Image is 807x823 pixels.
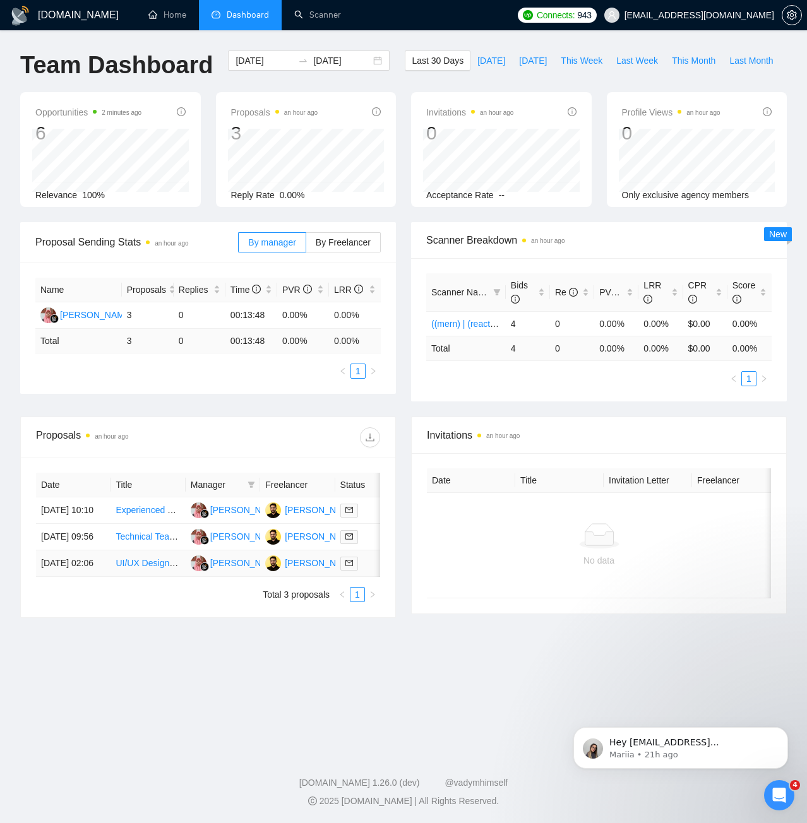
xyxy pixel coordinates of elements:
iframe: Intercom notifications message [554,701,807,789]
span: info-circle [303,285,312,293]
button: Last Month [722,50,780,71]
span: swap-right [298,56,308,66]
time: an hour ago [686,109,720,116]
span: 100% [82,190,105,200]
a: Technical Team Lead for SaaS platform MVP Development [116,531,345,542]
a: AA[PERSON_NAME] [191,531,283,541]
span: mail [345,559,353,567]
a: searchScanner [294,9,341,20]
span: mail [345,506,353,514]
li: Next Page [366,364,381,379]
img: upwork-logo.png [523,10,533,20]
button: left [335,587,350,602]
div: [PERSON_NAME] [285,530,357,543]
li: 1 [350,364,366,379]
span: left [339,367,347,375]
th: Replies [174,278,225,302]
li: Previous Page [335,587,350,602]
span: info-circle [568,107,577,116]
div: No data [437,554,761,567]
td: 0.00% [594,311,638,336]
li: 1 [741,371,756,386]
a: Experienced Full-Stack Developer for Fintech Web & Mobile MVP [116,505,373,515]
td: [DATE] 10:10 [36,497,111,524]
span: New [769,229,787,239]
span: Proposals [231,105,318,120]
img: IA [265,555,281,571]
span: PVR [599,287,629,297]
span: right [760,375,768,382]
a: 1 [742,372,756,386]
span: 0.00% [280,190,305,200]
div: Proposals [36,427,208,447]
span: CPR [688,280,707,304]
span: left [730,375,738,382]
span: info-circle [511,295,520,304]
td: $0.00 [683,311,727,336]
img: gigradar-bm.png [200,562,209,571]
button: right [365,587,380,602]
button: [DATE] [512,50,554,71]
li: Total 3 proposals [263,587,330,602]
span: Last Week [616,54,658,68]
li: Next Page [365,587,380,602]
button: This Month [665,50,722,71]
span: Replies [179,283,211,297]
span: Time [230,285,261,295]
span: PVR [282,285,312,295]
span: Bids [511,280,528,304]
span: info-circle [643,295,652,304]
span: Opportunities [35,105,141,120]
td: 0 [550,336,594,360]
div: [PERSON_NAME] [60,308,133,322]
span: info-circle [732,295,741,304]
span: 4 [790,780,800,790]
span: copyright [308,796,317,805]
span: user [607,11,616,20]
td: 0.00 % [638,336,683,360]
div: 3 [231,121,318,145]
span: LRR [334,285,363,295]
img: AA [191,529,206,545]
button: Last 30 Days [405,50,470,71]
span: By manager [248,237,296,247]
button: right [366,364,381,379]
span: LRR [643,280,661,304]
div: [PERSON_NAME] [285,556,357,570]
a: 1 [350,588,364,601]
div: 0 [622,121,720,145]
button: This Week [554,50,609,71]
span: -- [499,190,505,200]
span: Only exclusive agency members [622,190,750,200]
td: [DATE] 09:56 [36,524,111,550]
span: info-circle [354,285,363,293]
td: 0.00% [638,311,683,336]
img: AA [191,502,206,518]
span: left [338,591,346,598]
button: [DATE] [470,50,512,71]
span: filter [491,283,503,302]
span: info-circle [372,107,381,116]
span: Manager [191,478,242,492]
a: AA[PERSON_NAME] [191,504,283,514]
td: 0 [550,311,594,336]
img: gigradar-bm.png [200,509,209,518]
li: Previous Page [726,371,741,386]
div: [PERSON_NAME] [210,503,283,517]
td: $ 0.00 [683,336,727,360]
img: AA [40,307,56,323]
td: UI/UX Designer – Atomic Design Systems Specialist [111,550,185,577]
td: 0.00% [277,302,329,329]
span: Profile Views [622,105,720,120]
a: AA[PERSON_NAME] [40,309,133,319]
div: 2025 [DOMAIN_NAME] | All Rights Reserved. [10,795,797,808]
td: Technical Team Lead for SaaS platform MVP Development [111,524,185,550]
img: gigradar-bm.png [50,314,59,323]
th: Manager [186,473,260,497]
span: right [369,591,376,598]
span: info-circle [177,107,186,116]
a: 1 [351,364,365,378]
